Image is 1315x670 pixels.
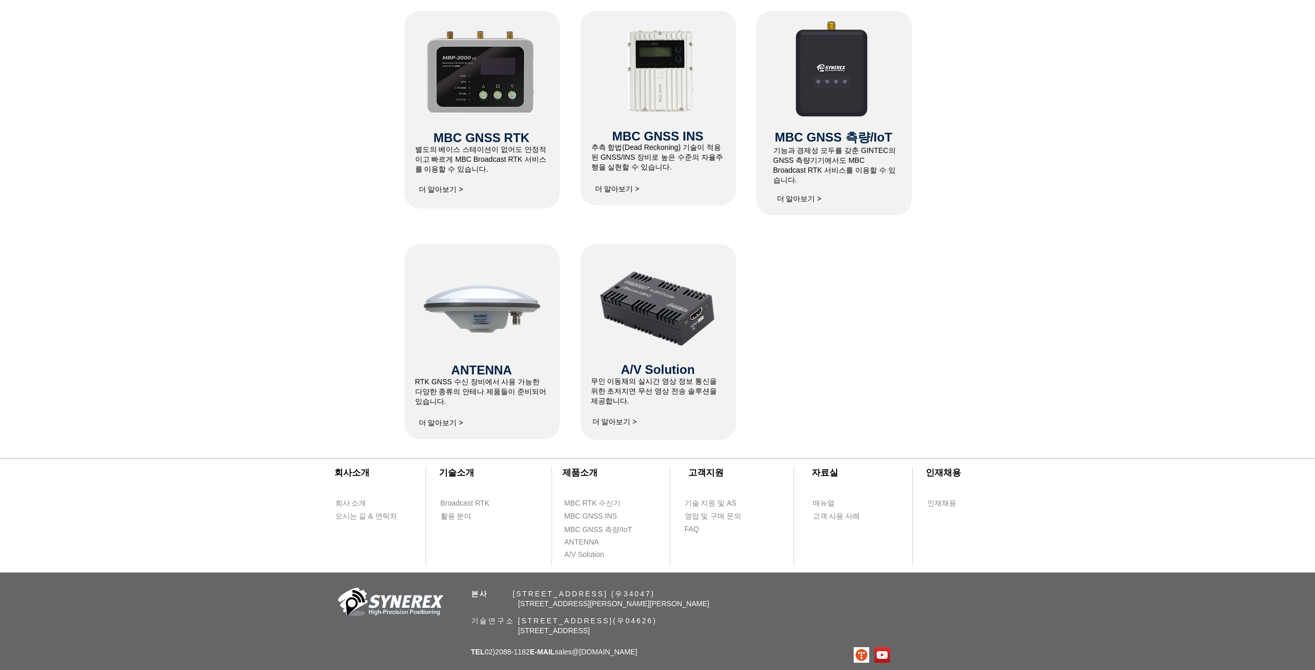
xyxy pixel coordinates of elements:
a: 더 알아보기 > [773,189,825,210]
span: 고객 사용 사례 [813,511,860,522]
span: FAQ [685,524,699,535]
span: 더 알아보기 > [595,185,640,194]
a: 고객 사용 사례 [812,510,872,523]
a: 더 알아보기 > [591,179,643,200]
img: MRP-2000v2-removebg-preview.png [426,28,536,113]
img: 회사_로고-removebg-preview.png [332,587,446,620]
iframe: Wix Chat [1196,625,1315,670]
img: image.png [762,6,906,130]
a: 오시는 길 & 연락처 [335,510,405,523]
a: MBC RTK 수신기 [564,497,642,510]
span: ​별도의 베이스 스테이션이 없어도 안정적이고 빠르게 MBC Broadcast RTK 서비스를 이용할 수 있습니다. [415,145,547,173]
span: ​기술소개 [439,468,474,478]
span: [STREET_ADDRESS] [518,626,590,635]
span: RTK GNSS 수신 장비에서 사용 가능한 다양한 종류의 안테나 제품들이 준비되어 있습니다. [415,378,547,406]
span: ​회사소개 [334,468,370,478]
a: 활용 분야 [440,510,500,523]
span: A/V Solution [564,550,604,560]
span: 회사 소개 [335,498,366,509]
a: 매뉴얼 [812,497,872,510]
a: A/V Solution [564,548,624,561]
a: Broadcast RTK [440,497,500,510]
span: 활용 분야 [441,511,472,522]
span: 더 알아보기 > [592,417,637,427]
span: ANTENNA [451,363,512,377]
a: MBC GNSS 측량/IoT [564,523,655,536]
span: 더 알아보기 > [419,418,463,428]
span: ​제품소개 [562,468,598,478]
span: 영업 및 구매 문의 [685,511,742,522]
span: ​인재채용 [926,468,961,478]
span: A/V Solution [621,362,695,376]
span: MBC GNSS 측량/IoT [564,525,632,535]
a: 더 알아보기 > [415,413,467,434]
a: ANTENNA [564,536,624,549]
span: ​자료실 [812,468,838,478]
span: 매뉴얼 [813,498,835,509]
img: 티스토리로고 [854,647,869,663]
a: MBC GNSS INS [564,510,629,523]
span: 더 알아보기 > [777,194,822,204]
a: @[DOMAIN_NAME] [572,648,637,656]
img: WiMi5560T_5.png [597,261,718,356]
span: 더 알아보기 > [419,185,463,194]
span: E-MAIL [530,648,555,656]
img: 유튜브 사회 아이콘 [874,647,890,663]
span: 추측 항법(Dead Reckoning) 기술이 적용된 GNSS/INS 장비로 높은 수준의 자율주행을 실현할 수 있습니다. [591,143,723,171]
span: 본사 [471,590,489,598]
a: 회사 소개 [335,497,394,510]
span: MBC GNSS 측량/IoT [775,130,893,144]
ul: SNS 모음 [854,647,890,663]
span: Broadcast RTK [441,498,490,509]
span: TEL [471,648,485,656]
a: 인재채용 [927,497,976,510]
a: FAQ [684,523,744,536]
span: ​고객지원 [688,468,724,478]
span: ​ [STREET_ADDRESS] (우34047) [471,590,655,598]
span: 인재채용 [927,498,956,509]
span: 02)2088-1182 sales [471,648,638,656]
span: ​기능과 경제성 모두를 갖춘 GINTEC의 GNSS 측량기기에서도 MBC Broadcast RTK 서비스를 이용할 수 있습니다. [773,146,896,184]
span: 기술연구소 [STREET_ADDRESS](우04626) [471,617,657,625]
img: at340-1.png [420,244,544,369]
span: MBC GNSS INS [612,129,703,143]
img: MGI2000_front-removebg-preview (1)_edited.png [614,28,710,118]
span: 기술 지원 및 AS [685,498,737,509]
span: 오시는 길 & 연락처 [335,511,397,522]
a: 더 알아보기 > [415,179,467,200]
span: MBC GNSS INS [564,511,617,522]
span: MBC RTK 수신기 [564,498,621,509]
span: MBC GNSS RTK [433,131,529,145]
span: ANTENNA [564,537,599,548]
a: 영업 및 구매 문의 [684,510,744,523]
span: ​무인 이동체의 실시간 영상 정보 통신을 위한 초저지연 무선 영상 전송 솔루션을 제공합니다. [591,377,717,405]
span: [STREET_ADDRESS][PERSON_NAME][PERSON_NAME] [518,599,710,608]
a: 기술 지원 및 AS [684,497,762,510]
a: 더 알아보기 > [589,412,641,432]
